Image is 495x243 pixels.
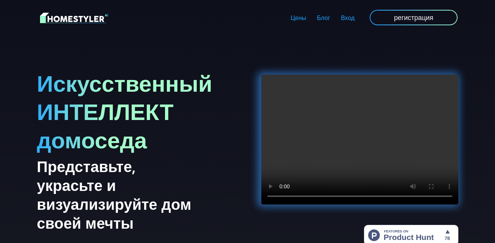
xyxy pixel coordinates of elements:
ya-tr-span: Представьте, украсьте и визуализируйте дом своей мечты [37,157,191,232]
ya-tr-span: Блог [317,14,330,22]
ya-tr-span: регистрация [394,13,433,22]
ya-tr-span: Цены [291,14,306,22]
a: Цены [285,9,311,26]
ya-tr-span: Искусственный ИНТЕЛЛЕКТ домоседа [37,68,213,154]
a: регистрация [369,9,458,26]
ya-tr-span: Вход [341,14,355,22]
img: Логотип HomeStyler AI [40,11,108,25]
a: Вход [335,9,360,26]
a: Блог [311,9,335,26]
